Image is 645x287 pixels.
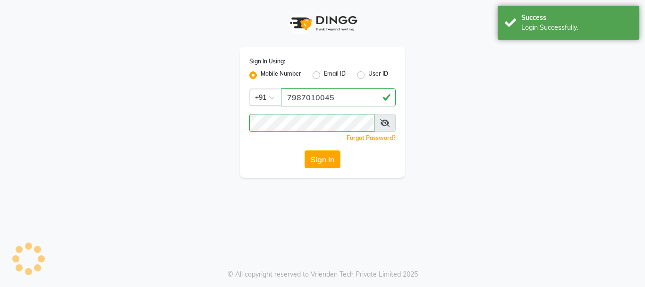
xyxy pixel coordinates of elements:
[261,70,301,81] label: Mobile Number
[521,13,632,23] div: Success
[249,57,285,66] label: Sign In Using:
[281,88,396,106] input: Username
[249,114,374,132] input: Username
[305,150,340,168] button: Sign In
[368,70,388,81] label: User ID
[521,23,632,33] div: Login Successfully.
[285,9,360,37] img: logo1.svg
[347,134,396,141] a: Forgot Password?
[324,70,346,81] label: Email ID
